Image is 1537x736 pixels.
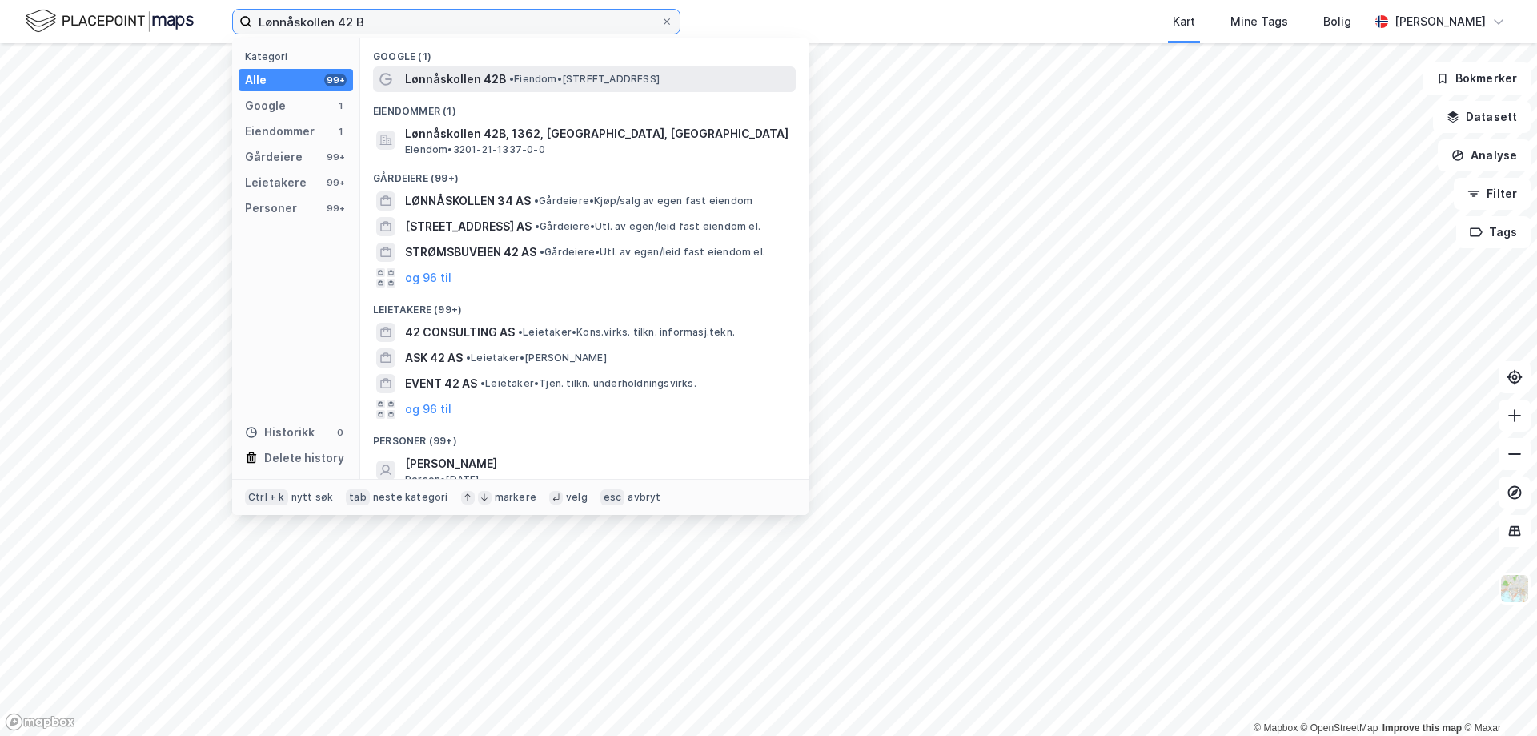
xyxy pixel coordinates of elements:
[252,10,660,34] input: Søk på adresse, matrikkel, gårdeiere, leietakere eller personer
[291,491,334,504] div: nytt søk
[1395,12,1486,31] div: [PERSON_NAME]
[566,491,588,504] div: velg
[1499,573,1530,604] img: Z
[466,352,471,364] span: •
[245,199,297,218] div: Personer
[245,147,303,167] div: Gårdeiere
[245,50,353,62] div: Kategori
[480,377,696,390] span: Leietaker • Tjen. tilkn. underholdningsvirks.
[1230,12,1288,31] div: Mine Tags
[245,70,267,90] div: Alle
[509,73,514,85] span: •
[509,73,660,86] span: Eiendom • [STREET_ADDRESS]
[5,713,75,731] a: Mapbox homepage
[245,122,315,141] div: Eiendommer
[405,191,531,211] span: LØNNÅSKOLLEN 34 AS
[26,7,194,35] img: logo.f888ab2527a4732fd821a326f86c7f29.svg
[245,423,315,442] div: Historikk
[628,491,660,504] div: avbryt
[405,454,789,473] span: [PERSON_NAME]
[480,377,485,389] span: •
[334,426,347,439] div: 0
[466,352,607,364] span: Leietaker • [PERSON_NAME]
[405,70,506,89] span: Lønnåskollen 42B
[1382,722,1462,734] a: Improve this map
[600,489,625,505] div: esc
[245,96,286,115] div: Google
[540,246,544,258] span: •
[405,243,536,262] span: STRØMSBUVEIEN 42 AS
[245,489,288,505] div: Ctrl + k
[534,195,752,207] span: Gårdeiere • Kjøp/salg av egen fast eiendom
[1301,722,1378,734] a: OpenStreetMap
[518,326,523,338] span: •
[360,92,809,121] div: Eiendommer (1)
[324,202,347,215] div: 99+
[1254,722,1298,734] a: Mapbox
[405,217,532,236] span: [STREET_ADDRESS] AS
[1457,659,1537,736] div: Kontrollprogram for chat
[405,143,545,156] span: Eiendom • 3201-21-1337-0-0
[534,195,539,207] span: •
[1173,12,1195,31] div: Kart
[540,246,765,259] span: Gårdeiere • Utl. av egen/leid fast eiendom el.
[1423,62,1531,95] button: Bokmerker
[1438,139,1531,171] button: Analyse
[324,176,347,189] div: 99+
[360,38,809,66] div: Google (1)
[346,489,370,505] div: tab
[324,151,347,163] div: 99+
[1457,659,1537,736] iframe: Chat Widget
[1323,12,1351,31] div: Bolig
[518,326,735,339] span: Leietaker • Kons.virks. tilkn. informasj.tekn.
[1433,101,1531,133] button: Datasett
[405,124,789,143] span: Lønnåskollen 42B, 1362, [GEOGRAPHIC_DATA], [GEOGRAPHIC_DATA]
[1456,216,1531,248] button: Tags
[360,159,809,188] div: Gårdeiere (99+)
[535,220,540,232] span: •
[405,374,477,393] span: EVENT 42 AS
[535,220,760,233] span: Gårdeiere • Utl. av egen/leid fast eiendom el.
[334,125,347,138] div: 1
[495,491,536,504] div: markere
[245,173,307,192] div: Leietakere
[405,268,451,288] button: og 96 til
[360,291,809,320] div: Leietakere (99+)
[405,473,480,486] span: Person • [DATE]
[334,99,347,112] div: 1
[324,74,347,86] div: 99+
[405,400,451,419] button: og 96 til
[264,448,344,468] div: Delete history
[405,323,515,342] span: 42 CONSULTING AS
[1454,178,1531,210] button: Filter
[405,348,463,368] span: ASK 42 AS
[373,491,448,504] div: neste kategori
[360,422,809,451] div: Personer (99+)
